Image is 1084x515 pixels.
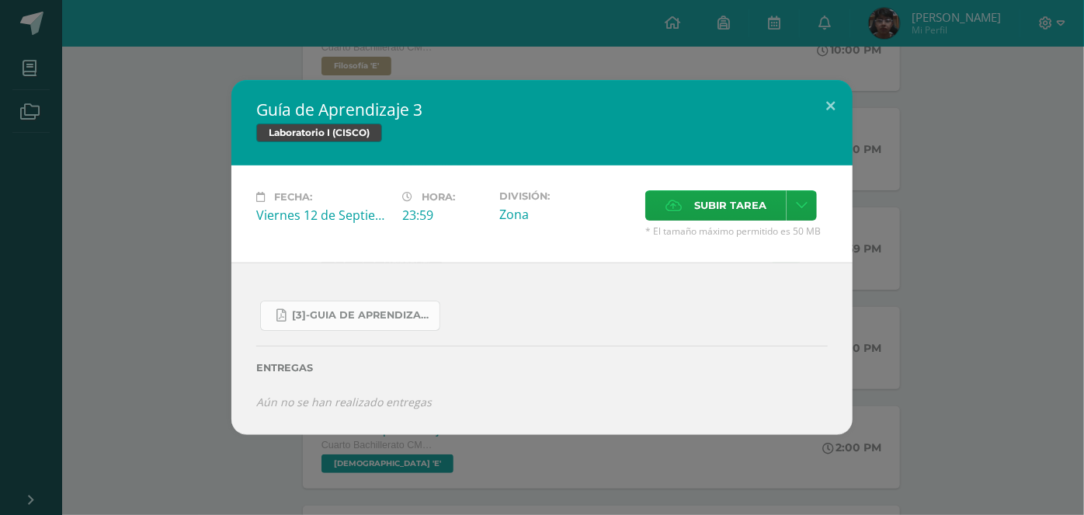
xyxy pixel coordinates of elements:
span: Subir tarea [694,191,766,220]
label: División: [499,190,633,202]
button: Close (Esc) [808,80,853,133]
i: Aún no se han realizado entregas [256,395,432,409]
span: * El tamaño máximo permitido es 50 MB [645,224,828,238]
div: 23:59 [402,207,487,224]
a: [3]-GUIA DE APRENDIZAJE 3 IV [PERSON_NAME] CISCO UNIDAD 4.pdf [260,301,440,331]
span: Laboratorio I (CISCO) [256,124,382,142]
h2: Guía de Aprendizaje 3 [256,99,828,120]
span: Fecha: [274,191,312,203]
span: [3]-GUIA DE APRENDIZAJE 3 IV [PERSON_NAME] CISCO UNIDAD 4.pdf [292,309,432,322]
div: Zona [499,206,633,223]
span: Hora: [422,191,455,203]
div: Viernes 12 de Septiembre [256,207,390,224]
label: Entregas [256,362,828,374]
